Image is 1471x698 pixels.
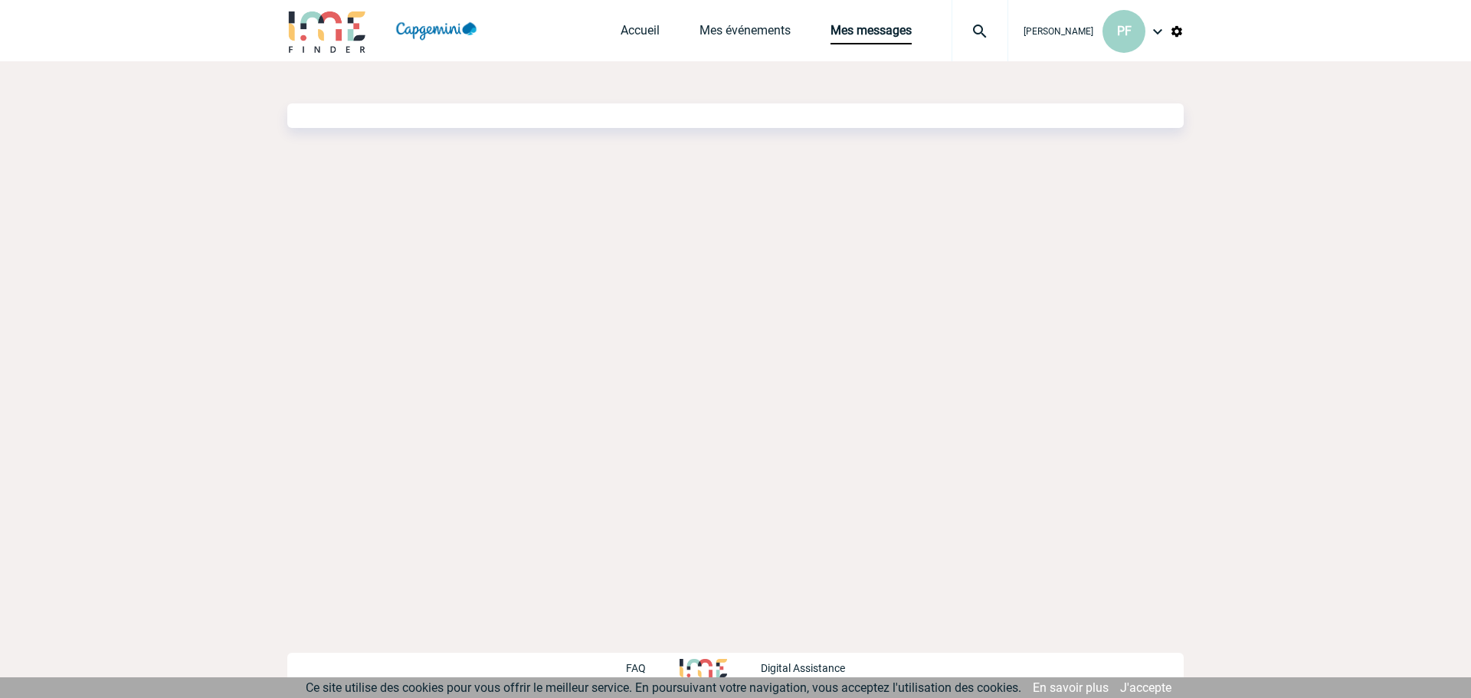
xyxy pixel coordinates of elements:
[1120,680,1171,695] a: J'accepte
[287,9,367,53] img: IME-Finder
[761,662,845,674] p: Digital Assistance
[621,23,660,44] a: Accueil
[1117,24,1132,38] span: PF
[626,662,646,674] p: FAQ
[626,660,680,674] a: FAQ
[680,659,727,677] img: http://www.idealmeetingsevents.fr/
[699,23,791,44] a: Mes événements
[831,23,912,44] a: Mes messages
[1033,680,1109,695] a: En savoir plus
[1024,26,1093,37] span: [PERSON_NAME]
[306,680,1021,695] span: Ce site utilise des cookies pour vous offrir le meilleur service. En poursuivant votre navigation...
